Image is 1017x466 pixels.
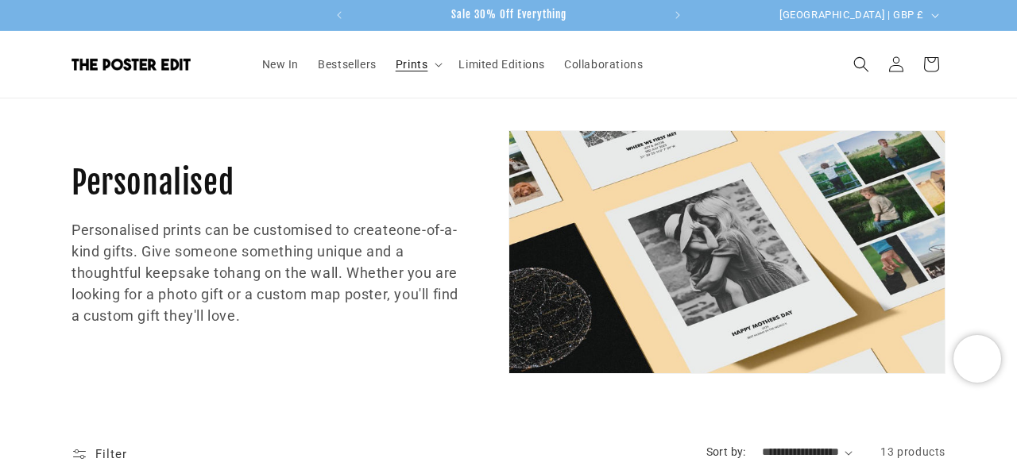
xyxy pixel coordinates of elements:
[555,48,652,81] a: Collaborations
[386,48,450,81] summary: Prints
[72,221,458,324] span: one-of-a-kind gifts. Give someone something unique and a thoughtful keepsake to hang on the wall....
[451,8,567,21] span: Sale 30% Off Everything
[509,131,945,373] img: Personalised
[72,162,469,203] h1: Personalised
[72,219,469,326] p: Personalised prints can be customised to create
[953,335,1001,383] iframe: Chatra live chat
[308,48,386,81] a: Bestsellers
[262,57,300,71] span: New In
[449,48,555,81] a: Limited Editions
[880,445,945,458] span: 13 products
[844,47,879,82] summary: Search
[66,52,237,77] a: The Poster Edit
[72,58,191,71] img: The Poster Edit
[95,447,127,461] span: Filter
[706,445,746,458] label: Sort by:
[458,57,545,71] span: Limited Editions
[779,7,924,23] span: [GEOGRAPHIC_DATA] | GBP £
[253,48,309,81] a: New In
[72,442,127,466] summary: Filter
[396,57,428,71] span: Prints
[318,57,377,71] span: Bestsellers
[564,57,643,71] span: Collaborations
